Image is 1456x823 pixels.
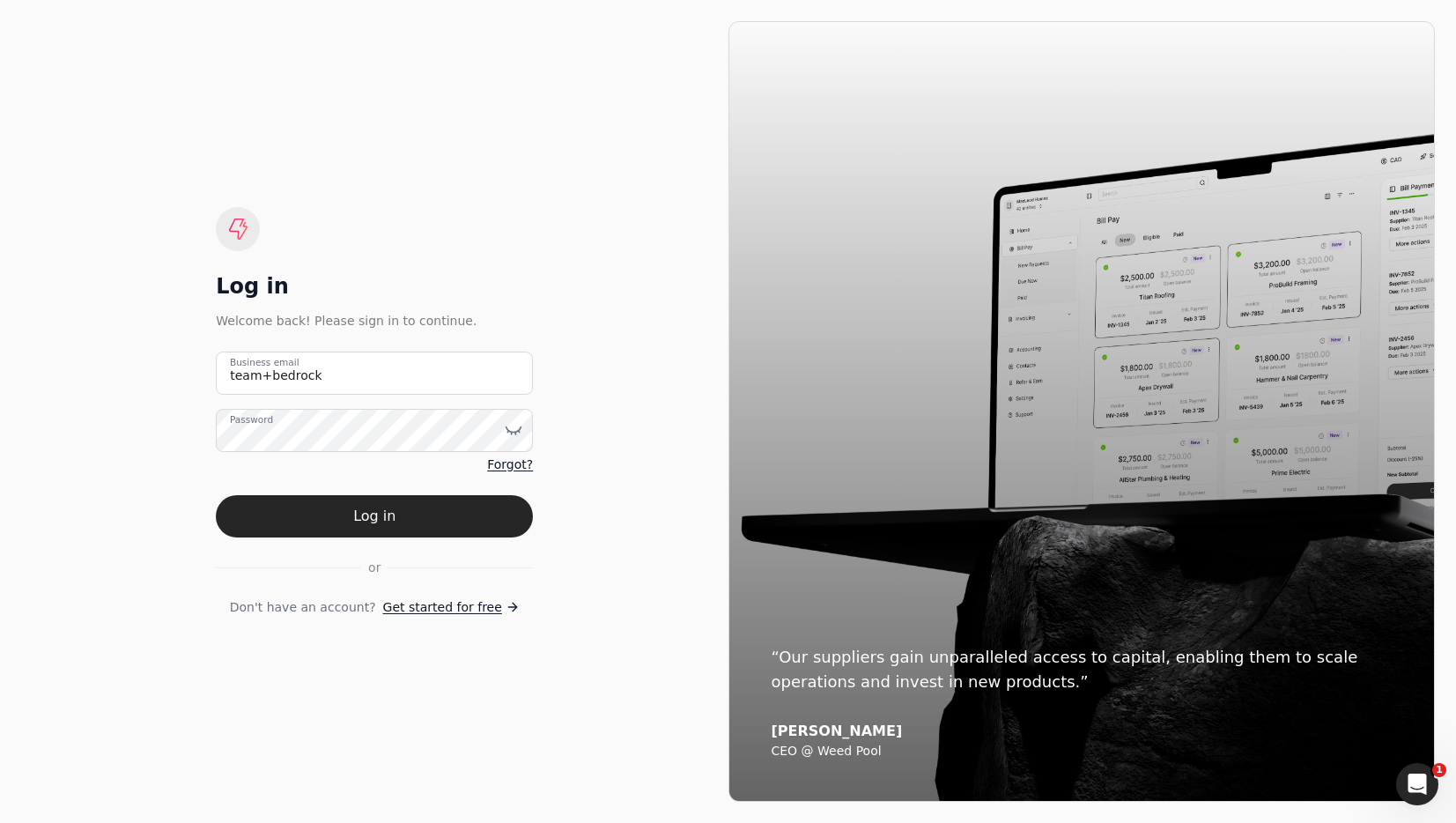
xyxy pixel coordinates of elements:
[772,645,1393,694] div: “Our suppliers gain unparalleled access to capital, enabling them to scale operations and invest ...
[1432,763,1446,777] span: 1
[772,723,1393,740] div: [PERSON_NAME]
[487,456,533,474] a: Forgot?
[216,495,533,538] button: Log in
[383,598,520,617] a: Get started for free
[383,598,502,617] span: Get started for free
[230,412,273,426] label: Password
[230,355,299,369] label: Business email
[368,559,381,577] span: or
[772,744,1393,760] div: CEO @ Weed Pool
[216,311,533,330] div: Welcome back! Please sign in to continue.
[216,272,533,300] div: Log in
[1396,763,1438,805] iframe: Intercom live chat
[230,598,376,617] span: Don't have an account?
